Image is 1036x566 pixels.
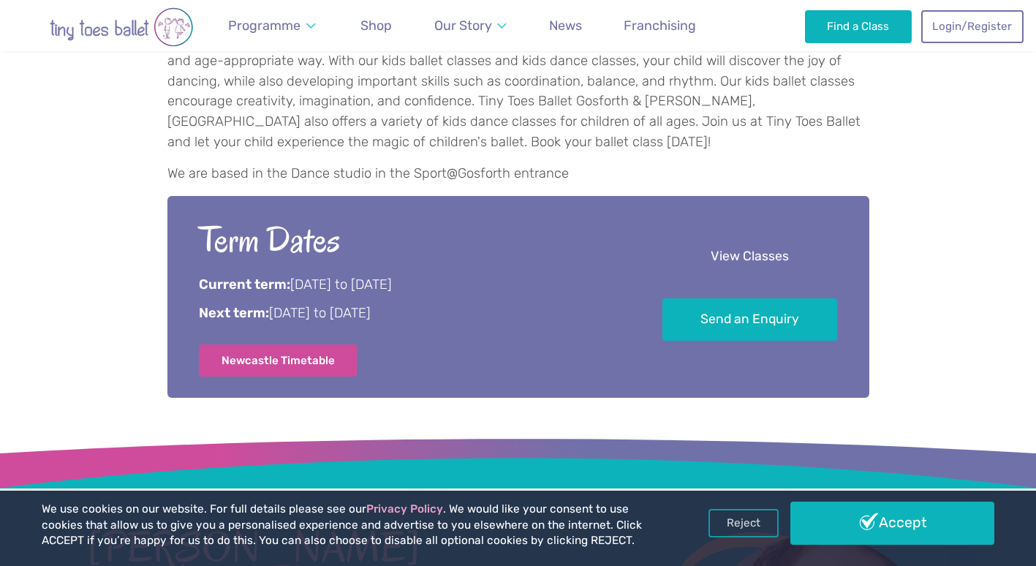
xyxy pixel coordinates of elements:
[366,502,443,516] a: Privacy Policy
[617,10,703,42] a: Franchising
[624,18,696,33] span: Franchising
[921,10,1024,42] a: Login/Register
[790,502,994,544] a: Accept
[428,10,514,42] a: Our Story
[42,502,661,549] p: We use cookies on our website. For full details please see our . We would like your consent to us...
[167,164,869,184] p: We are based in the Dance studio in the Sport@Gosforth entrance
[549,18,582,33] span: News
[167,11,869,152] p: Welcome to Tiny Toes Ballet Newcastle! Offering award-winning pre-school children's ballet and da...
[708,509,779,537] a: Reject
[805,10,912,42] a: Find a Class
[662,298,837,342] a: Send an Enquiry
[662,235,837,279] a: View Classes
[222,10,322,42] a: Programme
[199,217,622,263] h2: Term Dates
[360,18,392,33] span: Shop
[354,10,398,42] a: Shop
[199,276,290,293] strong: Current term:
[228,18,300,33] span: Programme
[199,305,269,321] strong: Next term:
[19,7,224,47] img: tiny toes ballet
[542,10,589,42] a: News
[199,344,358,377] a: Newcastle Timetable
[434,18,492,33] span: Our Story
[199,276,622,295] p: [DATE] to [DATE]
[199,304,622,323] p: [DATE] to [DATE]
